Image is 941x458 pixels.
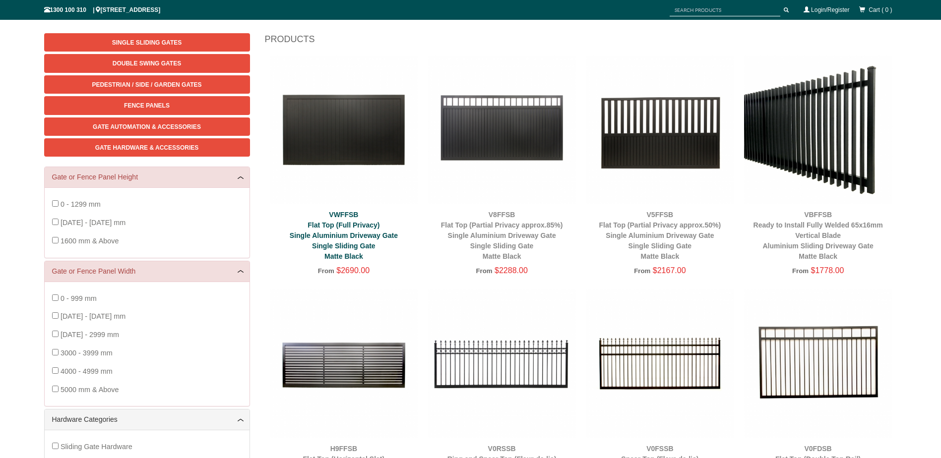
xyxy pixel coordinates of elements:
[634,267,650,275] span: From
[495,266,528,275] span: $2288.00
[290,211,398,260] a: VWFFSBFlat Top (Full Privacy)Single Aluminium Driveway GateSingle Sliding GateMatte Black
[44,54,250,72] a: Double Swing Gates
[112,39,182,46] span: Single Sliding Gates
[44,75,250,94] a: Pedestrian / Side / Garden Gates
[653,266,686,275] span: $2167.00
[44,138,250,157] a: Gate Hardware & Accessories
[428,289,576,438] img: V0RSSB - Ring and Spear Top (Fleur-de-lis) - Aluminium Sliding Driveway Gate - Matte Black - Gate...
[124,102,170,109] span: Fence Panels
[744,56,892,204] img: VBFFSB - Ready to Install Fully Welded 65x16mm Vertical Blade - Aluminium Sliding Driveway Gate -...
[586,289,734,438] img: V0FSSB - Spear Top (Fleur-de-lis) - Single Aluminium Driveway Gate - Single Sliding Gate - Matte ...
[61,367,113,375] span: 4000 - 4999 mm
[52,172,242,182] a: Gate or Fence Panel Height
[586,56,734,204] img: V5FFSB - Flat Top (Partial Privacy approx.50%) - Single Aluminium Driveway Gate - Single Sliding ...
[92,81,201,88] span: Pedestrian / Side / Garden Gates
[44,117,250,136] a: Gate Automation & Accessories
[61,237,119,245] span: 1600 mm & Above
[336,266,370,275] span: $2690.00
[61,386,119,394] span: 5000 mm & Above
[318,267,334,275] span: From
[476,267,492,275] span: From
[61,219,125,227] span: [DATE] - [DATE] mm
[265,33,897,51] h1: Products
[61,294,97,302] span: 0 - 999 mm
[52,266,242,277] a: Gate or Fence Panel Width
[428,56,576,204] img: V8FFSB - Flat Top (Partial Privacy approx.85%) - Single Aluminium Driveway Gate - Single Sliding ...
[811,6,849,13] a: Login/Register
[95,144,199,151] span: Gate Hardware & Accessories
[61,349,113,357] span: 3000 - 3999 mm
[61,200,101,208] span: 0 - 1299 mm
[61,312,125,320] span: [DATE] - [DATE] mm
[93,123,201,130] span: Gate Automation & Accessories
[61,331,119,339] span: [DATE] - 2999 mm
[441,211,563,260] a: V8FFSBFlat Top (Partial Privacy approx.85%)Single Aluminium Driveway GateSingle Sliding GateMatte...
[270,289,418,438] img: H9FFSB - Flat Top (Horizontal Slat) - Single Aluminium Driveway Gate - Single Sliding Gate - Matt...
[44,6,161,13] span: 1300 100 310 | [STREET_ADDRESS]
[270,56,418,204] img: VWFFSB - Flat Top (Full Privacy) - Single Aluminium Driveway Gate - Single Sliding Gate - Matte B...
[599,211,721,260] a: V5FFSBFlat Top (Partial Privacy approx.50%)Single Aluminium Driveway GateSingle Sliding GateMatte...
[743,193,941,423] iframe: LiveChat chat widget
[61,443,132,451] span: Sliding Gate Hardware
[869,6,892,13] span: Cart ( 0 )
[44,96,250,114] a: Fence Panels
[44,33,250,52] a: Single Sliding Gates
[52,414,242,425] a: Hardware Categories
[113,60,181,67] span: Double Swing Gates
[670,4,780,16] input: SEARCH PRODUCTS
